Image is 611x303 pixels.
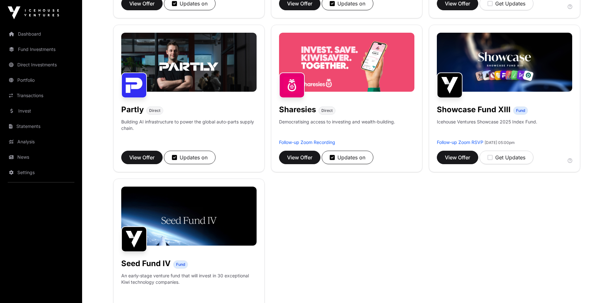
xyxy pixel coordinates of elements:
[279,151,320,164] button: View Offer
[321,108,333,113] span: Direct
[121,226,147,252] img: Seed Fund IV
[121,105,144,115] h1: Partly
[437,72,462,98] img: Showcase Fund XIII
[437,119,537,125] p: Icehouse Ventures Showcase 2025 Index Fund.
[121,119,257,139] p: Building AI infrastructure to power the global auto-parts supply chain.
[149,108,160,113] span: Direct
[287,154,312,161] span: View Offer
[279,139,335,145] a: Follow-up Zoom Recording
[516,108,525,113] span: Fund
[121,151,163,164] button: View Offer
[330,154,365,161] div: Updates on
[121,258,171,269] h1: Seed Fund IV
[485,140,515,145] span: [DATE] 05:00pm
[279,119,395,139] p: Democratising access to investing and wealth-building.
[5,104,77,118] a: Invest
[445,154,470,161] span: View Offer
[5,88,77,103] a: Transactions
[279,33,414,92] img: Sharesies-Banner.jpg
[322,151,373,164] button: Updates on
[479,151,533,164] button: Get Updates
[488,154,525,161] div: Get Updates
[5,135,77,149] a: Analysis
[121,72,147,98] img: Partly
[5,150,77,164] a: News
[437,151,478,164] button: View Offer
[172,154,208,161] div: Updates on
[5,73,77,87] a: Portfolio
[121,273,257,285] p: An early-stage venture fund that will invest in 30 exceptional Kiwi technology companies.
[5,165,77,180] a: Settings
[437,139,483,145] a: Follow-up Zoom RSVP
[176,262,185,267] span: Fund
[129,154,155,161] span: View Offer
[5,27,77,41] a: Dashboard
[164,151,216,164] button: Updates on
[279,72,305,98] img: Sharesies
[579,272,611,303] iframe: Chat Widget
[121,33,257,92] img: Partly-Banner.jpg
[121,187,257,246] img: Seed-Fund-4_Banner.jpg
[437,33,572,92] img: Showcase-Fund-Banner-1.jpg
[5,58,77,72] a: Direct Investments
[5,42,77,56] a: Fund Investments
[279,105,316,115] h1: Sharesies
[437,105,511,115] h1: Showcase Fund XIII
[8,6,59,19] img: Icehouse Ventures Logo
[5,119,77,133] a: Statements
